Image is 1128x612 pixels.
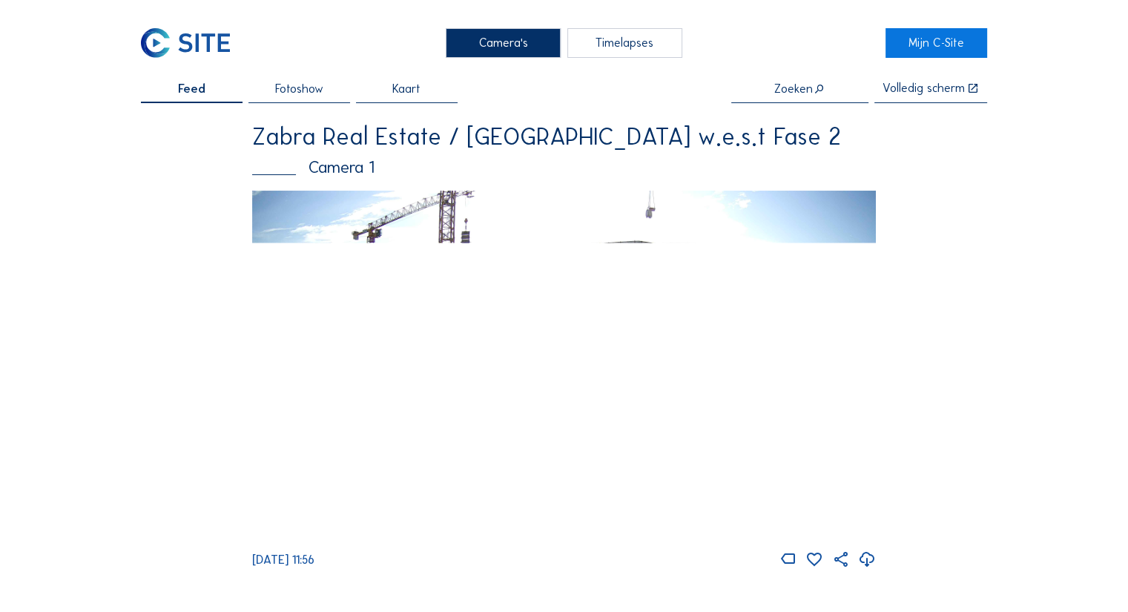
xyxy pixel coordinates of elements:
[446,28,561,58] div: Camera's
[252,553,314,567] span: [DATE] 11:56
[252,191,876,542] img: Image
[178,83,205,95] span: Feed
[885,28,987,58] a: Mijn C-Site
[252,159,876,177] div: Camera 1
[252,125,876,148] div: Zabra Real Estate / [GEOGRAPHIC_DATA] w.e.s.t Fase 2
[141,28,243,58] a: C-SITE Logo
[883,82,965,95] div: Volledig scherm
[275,83,323,95] span: Fotoshow
[392,83,420,95] span: Kaart
[141,28,229,58] img: C-SITE Logo
[567,28,682,58] div: Timelapses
